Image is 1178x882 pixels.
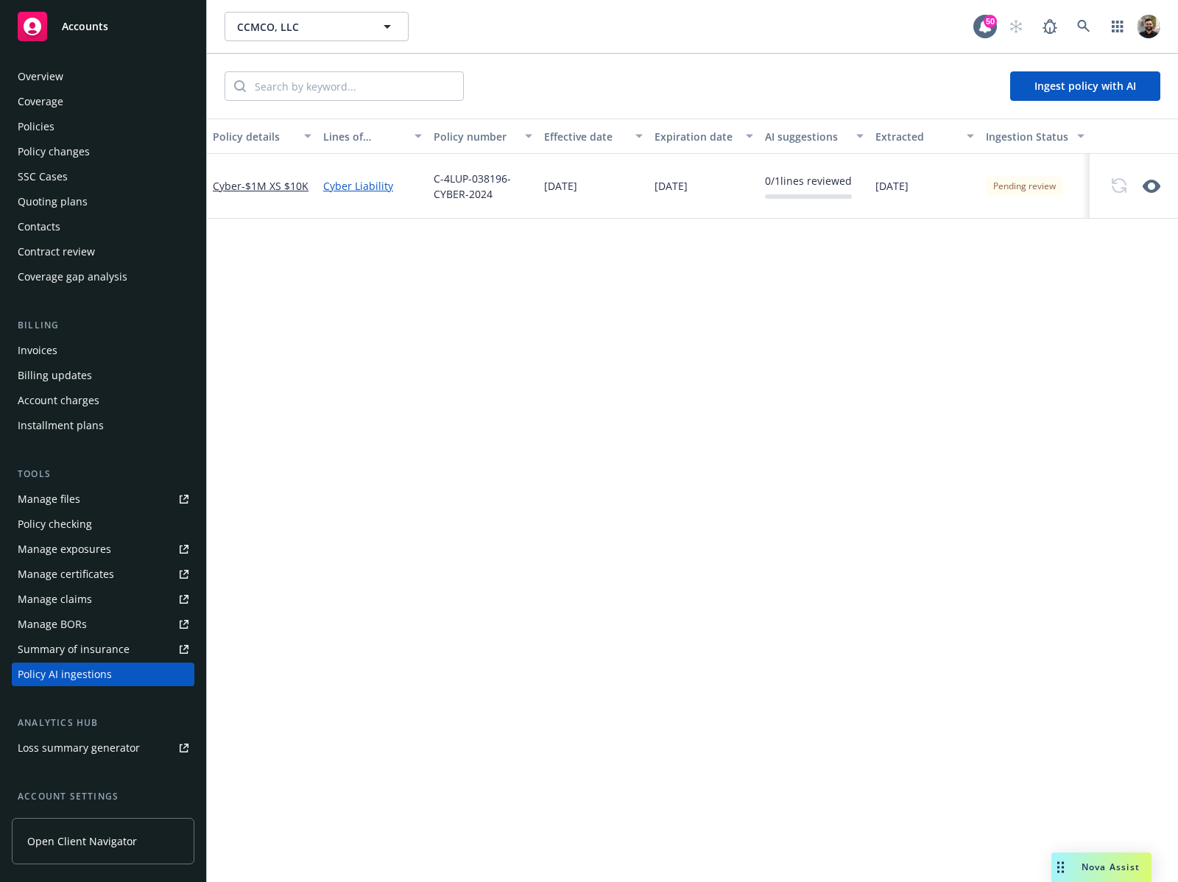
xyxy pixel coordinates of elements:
img: photo [1137,15,1160,38]
a: Account charges [12,389,194,412]
div: Manage files [18,487,80,511]
button: Effective date [538,119,649,154]
a: Contract review [12,240,194,264]
button: Policy number [428,119,538,154]
span: - $1M XS $10K [241,179,308,193]
button: Expiration date [649,119,759,154]
div: Account settings [12,789,194,804]
a: Search [1069,12,1098,41]
div: Policy AI ingestions [18,663,112,686]
a: Installment plans [12,414,194,437]
a: Policy checking [12,512,194,536]
div: Ingestion Status [986,129,1068,144]
button: CCMCO, LLC [225,12,409,41]
a: Quoting plans [12,190,194,214]
div: Pending review [986,177,1063,195]
div: Contacts [18,215,60,239]
a: Coverage gap analysis [12,265,194,289]
button: AI suggestions [759,119,870,154]
button: Ingest policy with AI [1010,71,1160,101]
svg: Search [234,80,246,92]
div: Policy checking [18,512,92,536]
a: Manage BORs [12,613,194,636]
div: 50 [984,15,997,28]
a: SSC Cases [12,165,194,188]
div: Summary of insurance [18,638,130,661]
div: Overview [18,65,63,88]
a: Accounts [12,6,194,47]
div: Manage claims [18,588,92,611]
button: Nova Assist [1051,853,1151,882]
div: Expiration date [655,129,737,144]
div: Loss summary generator [18,736,140,760]
span: Nova Assist [1082,861,1140,873]
span: C-4LUP-038196-CYBER-2024 [434,171,532,202]
div: Effective date [544,129,627,144]
a: Policy changes [12,140,194,163]
a: Switch app [1103,12,1132,41]
span: [DATE] [544,178,577,194]
span: CCMCO, LLC [237,19,364,35]
a: Overview [12,65,194,88]
button: Lines of coverage [317,119,428,154]
a: Manage files [12,487,194,511]
span: Accounts [62,21,108,32]
a: Cyber [213,179,308,193]
a: Cyber Liability [323,178,422,194]
div: SSC Cases [18,165,68,188]
div: Billing [12,318,194,333]
a: Coverage [12,90,194,113]
button: Policy details [207,119,317,154]
a: Manage exposures [12,537,194,561]
a: Billing updates [12,364,194,387]
div: Account charges [18,389,99,412]
div: Billing updates [18,364,92,387]
button: Extracted [870,119,980,154]
a: Manage claims [12,588,194,611]
a: Policy AI ingestions [12,663,194,686]
div: Policy changes [18,140,90,163]
div: Coverage [18,90,63,113]
div: Tools [12,467,194,481]
div: Installment plans [18,414,104,437]
a: Start snowing [1001,12,1031,41]
button: Ingestion Status [980,119,1090,154]
span: [DATE] [875,178,909,194]
div: Manage exposures [18,537,111,561]
div: Quoting plans [18,190,88,214]
div: Extracted [875,129,958,144]
div: Contract review [18,240,95,264]
span: Open Client Navigator [27,833,137,849]
div: Policy number [434,129,516,144]
div: AI suggestions [765,129,847,144]
div: Manage certificates [18,562,114,586]
a: Invoices [12,339,194,362]
div: Coverage gap analysis [18,265,127,289]
a: Manage certificates [12,562,194,586]
a: Summary of insurance [12,638,194,661]
a: Loss summary generator [12,736,194,760]
input: Search by keyword... [246,72,463,100]
div: Invoices [18,339,57,362]
a: Contacts [12,215,194,239]
div: Manage BORs [18,613,87,636]
a: Policies [12,115,194,138]
a: Report a Bug [1035,12,1065,41]
div: 0 / 1 lines reviewed [765,173,852,188]
div: Policies [18,115,54,138]
div: Policy details [213,129,295,144]
div: Analytics hub [12,716,194,730]
div: Lines of coverage [323,129,406,144]
div: Drag to move [1051,853,1070,882]
span: [DATE] [655,178,688,194]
